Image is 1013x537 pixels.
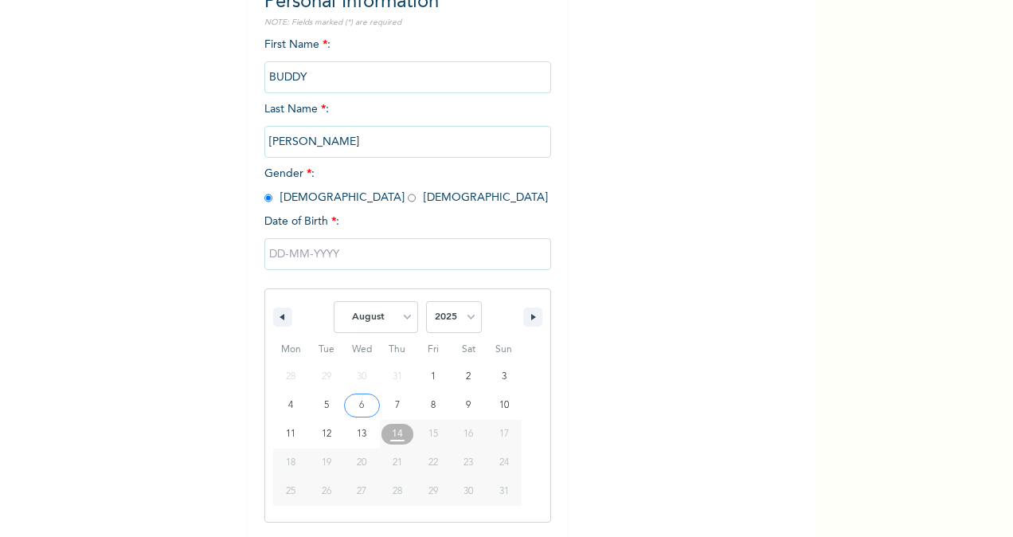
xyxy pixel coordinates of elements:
[393,449,402,477] span: 21
[344,337,380,363] span: Wed
[486,477,522,506] button: 31
[273,449,309,477] button: 18
[380,337,416,363] span: Thu
[264,104,551,147] span: Last Name :
[486,420,522,449] button: 17
[499,391,509,420] span: 10
[428,449,438,477] span: 22
[428,477,438,506] span: 29
[463,420,473,449] span: 16
[393,477,402,506] span: 28
[463,477,473,506] span: 30
[395,391,400,420] span: 7
[322,420,331,449] span: 12
[451,337,487,363] span: Sat
[273,420,309,449] button: 11
[264,214,339,230] span: Date of Birth :
[380,477,416,506] button: 28
[486,391,522,420] button: 10
[286,420,295,449] span: 11
[357,477,366,506] span: 27
[309,477,345,506] button: 26
[486,337,522,363] span: Sun
[415,449,451,477] button: 22
[431,391,436,420] span: 8
[264,126,551,158] input: Enter your last name
[357,420,366,449] span: 13
[344,391,380,420] button: 6
[309,391,345,420] button: 5
[502,363,506,391] span: 3
[415,337,451,363] span: Fri
[486,363,522,391] button: 3
[286,449,295,477] span: 18
[415,420,451,449] button: 15
[499,420,509,449] span: 17
[415,477,451,506] button: 29
[499,449,509,477] span: 24
[486,449,522,477] button: 24
[463,449,473,477] span: 23
[451,391,487,420] button: 9
[264,17,551,29] p: NOTE: Fields marked (*) are required
[286,477,295,506] span: 25
[499,477,509,506] span: 31
[322,477,331,506] span: 26
[264,61,551,93] input: Enter your first name
[380,391,416,420] button: 7
[451,420,487,449] button: 16
[324,391,329,420] span: 5
[392,420,403,449] span: 14
[451,449,487,477] button: 23
[359,391,364,420] span: 6
[322,449,331,477] span: 19
[273,477,309,506] button: 25
[344,449,380,477] button: 20
[357,449,366,477] span: 20
[288,391,293,420] span: 4
[428,420,438,449] span: 15
[309,420,345,449] button: 12
[264,238,551,270] input: DD-MM-YYYY
[273,391,309,420] button: 4
[344,477,380,506] button: 27
[264,39,551,83] span: First Name :
[466,391,471,420] span: 9
[344,420,380,449] button: 13
[431,363,436,391] span: 1
[309,449,345,477] button: 19
[273,337,309,363] span: Mon
[309,337,345,363] span: Tue
[380,420,416,449] button: 14
[264,168,548,203] span: Gender : [DEMOGRAPHIC_DATA] [DEMOGRAPHIC_DATA]
[451,363,487,391] button: 2
[380,449,416,477] button: 21
[466,363,471,391] span: 2
[451,477,487,506] button: 30
[415,391,451,420] button: 8
[415,363,451,391] button: 1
